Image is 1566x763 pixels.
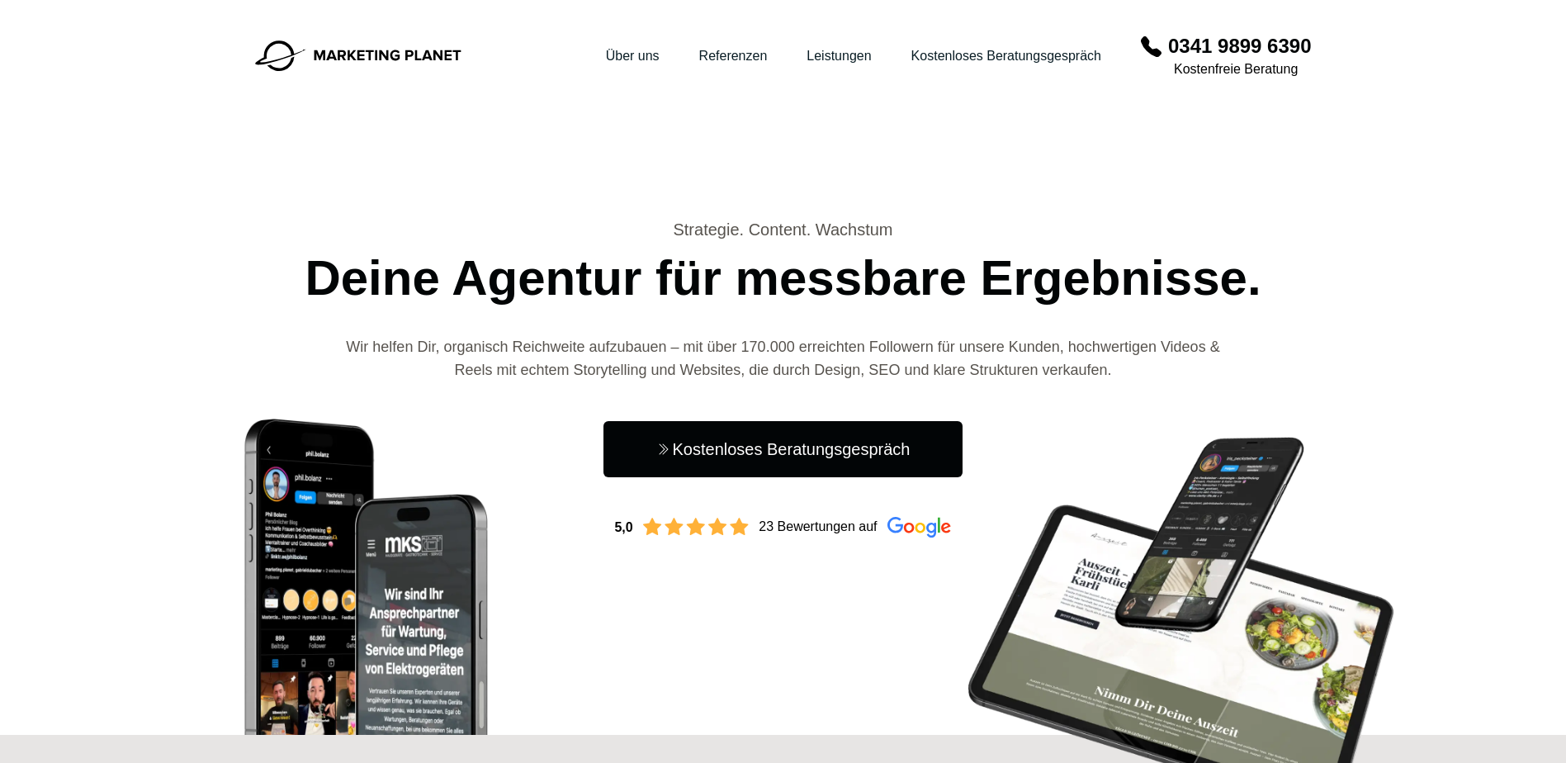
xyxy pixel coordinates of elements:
[255,218,1312,315] h1: Deine Agentur für messbare Ergebnisse.
[1168,33,1312,59] a: 0341 9899 6390
[911,49,1101,63] a: Kostenloses Beratungsgespräch
[699,49,768,63] a: Referenzen
[759,517,877,538] span: 23 Bewertungen auf
[759,517,951,538] a: 23 Bewertungen auf
[1174,59,1312,79] small: Kostenfreie Beratung
[255,40,461,72] img: Marketing Planet - Deine Online Marketing Firma für Social Media & Webdsites
[255,218,1312,241] span: Strategie. Content. Wachstum
[219,405,508,734] img: Marketing Planet Iphones mit Website und Social Media Kunden
[606,49,660,63] a: Über uns
[807,49,871,63] a: Leistungen
[603,421,963,477] a: Kostenloses Beratungsgespräch
[614,518,632,538] p: 5,0
[343,335,1223,381] p: Wir helfen Dir, organisch Reichweite aufzubauen – mit über 170.000 erreichten Followern für unser...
